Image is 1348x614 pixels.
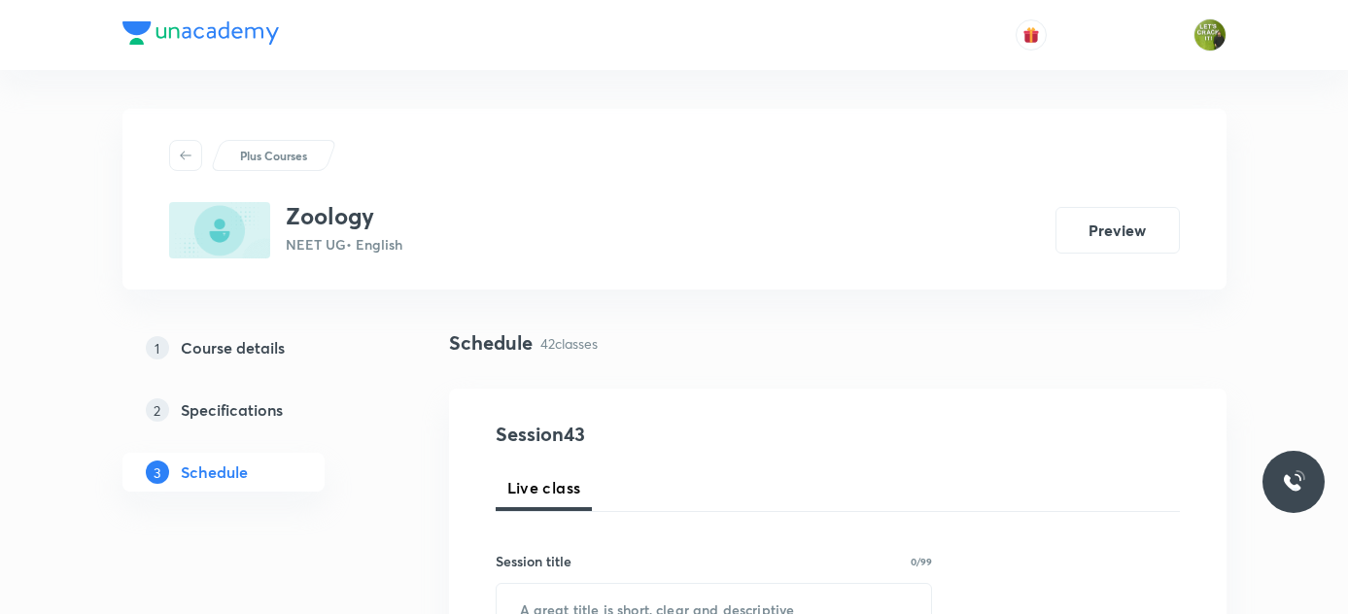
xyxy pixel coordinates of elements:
p: 1 [146,336,169,359]
span: Live class [507,476,581,499]
button: Preview [1055,207,1180,254]
p: 0/99 [911,557,932,566]
h4: Session 43 [496,420,850,449]
p: 3 [146,460,169,484]
a: Company Logo [122,21,279,50]
p: 2 [146,398,169,422]
img: Company Logo [122,21,279,45]
button: avatar [1016,19,1047,51]
p: Plus Courses [240,147,307,164]
a: 1Course details [122,328,387,367]
img: Gaurav Uppal [1193,18,1227,51]
h5: Specifications [181,398,283,422]
img: ttu [1282,470,1305,494]
p: 42 classes [540,333,598,354]
a: 2Specifications [122,391,387,429]
p: NEET UG • English [286,234,402,255]
h3: Zoology [286,202,402,230]
h6: Session title [496,551,571,571]
h5: Schedule [181,460,248,484]
img: avatar [1022,26,1040,44]
h5: Course details [181,336,285,359]
h4: Schedule [449,328,533,358]
img: DB8DE2A5-66FB-4AFC-A9C7-37D2DF639E7F_plus.png [169,202,270,258]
